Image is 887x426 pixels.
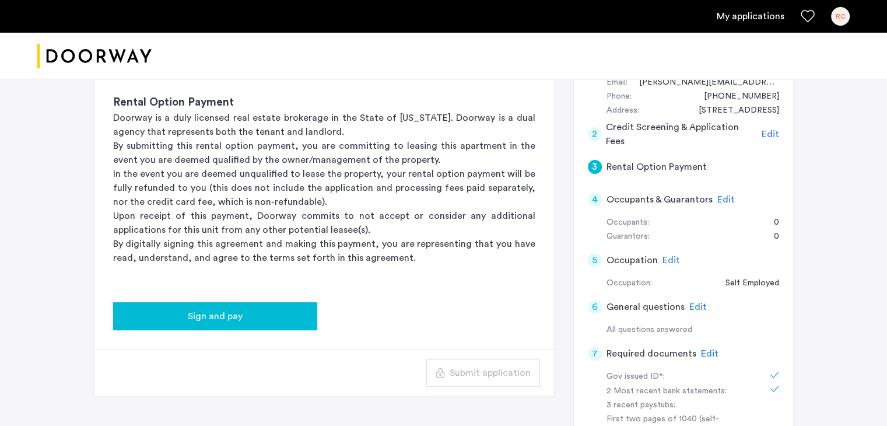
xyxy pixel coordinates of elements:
h5: Credit Screening & Application Fees [606,120,757,148]
p: In the event you are deemed unqualified to lease the property, your rental option payment will be... [113,167,535,209]
h5: General questions [606,300,685,314]
div: 3 recent paystubs: [606,399,753,413]
span: Edit [762,130,779,139]
div: RC [831,7,850,26]
button: button [113,302,317,330]
span: Sign and pay [188,309,243,323]
h3: Rental Option Payment [113,95,535,111]
img: logo [37,34,152,78]
div: 122 48th Street [687,104,779,118]
h5: Occupants & Guarantors [606,193,713,207]
h5: Occupation [606,253,658,267]
p: Upon receipt of this payment, Doorway commits to not accept or consider any additional applicatio... [113,209,535,237]
span: Edit [689,302,707,312]
h5: Required documents [606,347,696,361]
p: By digitally signing this agreement and making this payment, you are representing that you have r... [113,237,535,265]
p: Doorway is a duly licensed real estate brokerage in the State of [US_STATE]. Doorway is a dual ag... [113,111,535,139]
div: Phone: [606,90,632,104]
div: Guarantors: [606,230,650,244]
div: Email: [606,76,627,90]
div: 7 [588,347,602,361]
div: Address: [606,104,639,118]
span: Edit [662,256,680,265]
button: button [426,359,540,387]
div: Occupants: [606,216,649,230]
a: My application [717,9,784,23]
span: Edit [701,349,718,358]
div: 4 [588,193,602,207]
div: 5 [588,253,602,267]
div: Occupation: [606,277,652,291]
div: 2 Most recent bank statements: [606,385,753,399]
h5: Rental Option Payment [606,160,707,174]
div: 3 [588,160,602,174]
div: 6 [588,300,602,314]
div: 0 [762,216,779,230]
div: Self Employed [714,277,779,291]
div: Gov issued ID*: [606,370,753,384]
div: 0 [762,230,779,244]
div: +19737697990 [692,90,779,104]
a: Cazamio logo [37,34,152,78]
a: Favorites [801,9,815,23]
span: Edit [717,195,735,204]
div: 2 [588,127,602,141]
span: Submit application [450,366,531,380]
p: By submitting this rental option payment, you are committing to leasing this apartment in the eve... [113,139,535,167]
div: All questions answered [606,323,779,337]
div: rhys.cowan@gmail.com [627,76,779,90]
